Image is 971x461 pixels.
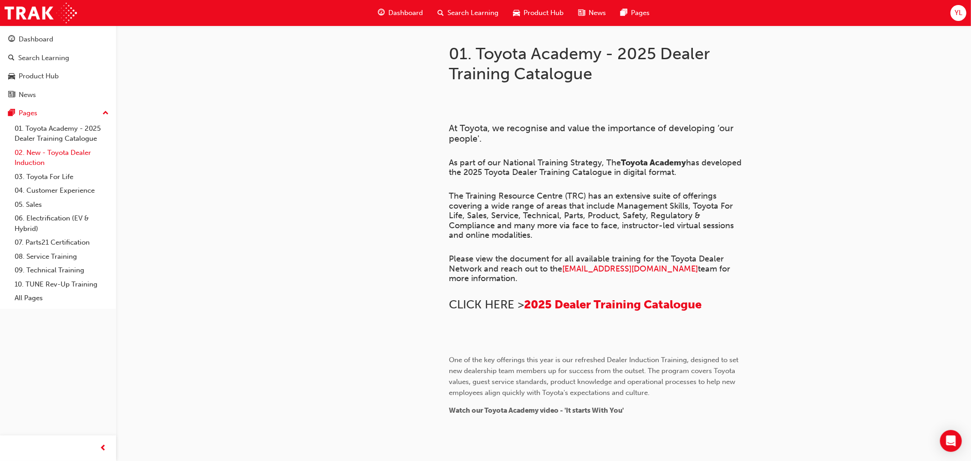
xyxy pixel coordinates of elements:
span: The Training Resource Centre (TRC) has an extensive suite of offerings covering a wide range of a... [449,191,736,240]
span: Please view the document for all available training for the Toyota Dealer Network and reach out t... [449,254,726,274]
span: At Toyota, we recognise and value the importance of developing ‘our people'. [449,123,736,144]
a: 06. Electrification (EV & Hybrid) [11,211,112,236]
span: team for more information. [449,264,732,284]
span: Dashboard [388,8,423,18]
a: Search Learning [4,50,112,67]
span: YL [955,8,962,18]
button: YL [951,5,966,21]
a: pages-iconPages [613,4,657,22]
span: search-icon [437,7,444,19]
a: search-iconSearch Learning [430,4,506,22]
a: 02. New - Toyota Dealer Induction [11,146,112,170]
span: prev-icon [100,443,107,454]
img: Trak [5,3,77,23]
span: news-icon [8,91,15,99]
a: news-iconNews [571,4,613,22]
a: 10. TUNE Rev-Up Training [11,277,112,292]
span: car-icon [8,72,15,81]
a: News [4,87,112,103]
span: One of the key offerings this year is our refreshed Dealer Induction Training, designed to set ne... [449,356,740,397]
button: DashboardSearch LearningProduct HubNews [4,29,112,105]
span: has developed the 2025 Toyota Dealer Training Catalogue in digital format. [449,158,744,178]
span: Toyota Academy [621,158,686,168]
div: Search Learning [18,53,69,63]
a: All Pages [11,291,112,305]
span: Pages [631,8,650,18]
a: 2025 Dealer Training Catalogue [524,297,702,312]
div: News [19,90,36,100]
div: Product Hub [19,71,59,82]
a: [EMAIL_ADDRESS][DOMAIN_NAME] [562,264,698,274]
button: Pages [4,105,112,122]
a: Product Hub [4,68,112,85]
span: CLICK HERE > [449,297,524,312]
span: search-icon [8,54,15,62]
span: As part of our National Training Strategy, The [449,158,621,168]
div: Dashboard [19,34,53,45]
span: Search Learning [447,8,498,18]
a: car-iconProduct Hub [506,4,571,22]
div: Pages [19,108,37,118]
span: guage-icon [8,36,15,44]
span: pages-icon [8,109,15,118]
span: up-icon [102,108,109,119]
a: 09. Technical Training [11,263,112,277]
a: guage-iconDashboard [371,4,430,22]
div: Open Intercom Messenger [940,430,962,452]
span: car-icon [513,7,520,19]
a: 05. Sales [11,198,112,212]
span: guage-icon [378,7,385,19]
span: news-icon [578,7,585,19]
span: pages-icon [620,7,627,19]
h1: 01. Toyota Academy - 2025 Dealer Training Catalogue [449,44,747,83]
a: 01. Toyota Academy - 2025 Dealer Training Catalogue [11,122,112,146]
span: News [589,8,606,18]
a: 08. Service Training [11,250,112,264]
a: 07. Parts21 Certification [11,236,112,250]
span: Watch our Toyota Academy video - 'It starts With You' [449,406,624,415]
span: Product Hub [524,8,564,18]
a: 03. Toyota For Life [11,170,112,184]
a: Dashboard [4,31,112,48]
a: 04. Customer Experience [11,184,112,198]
